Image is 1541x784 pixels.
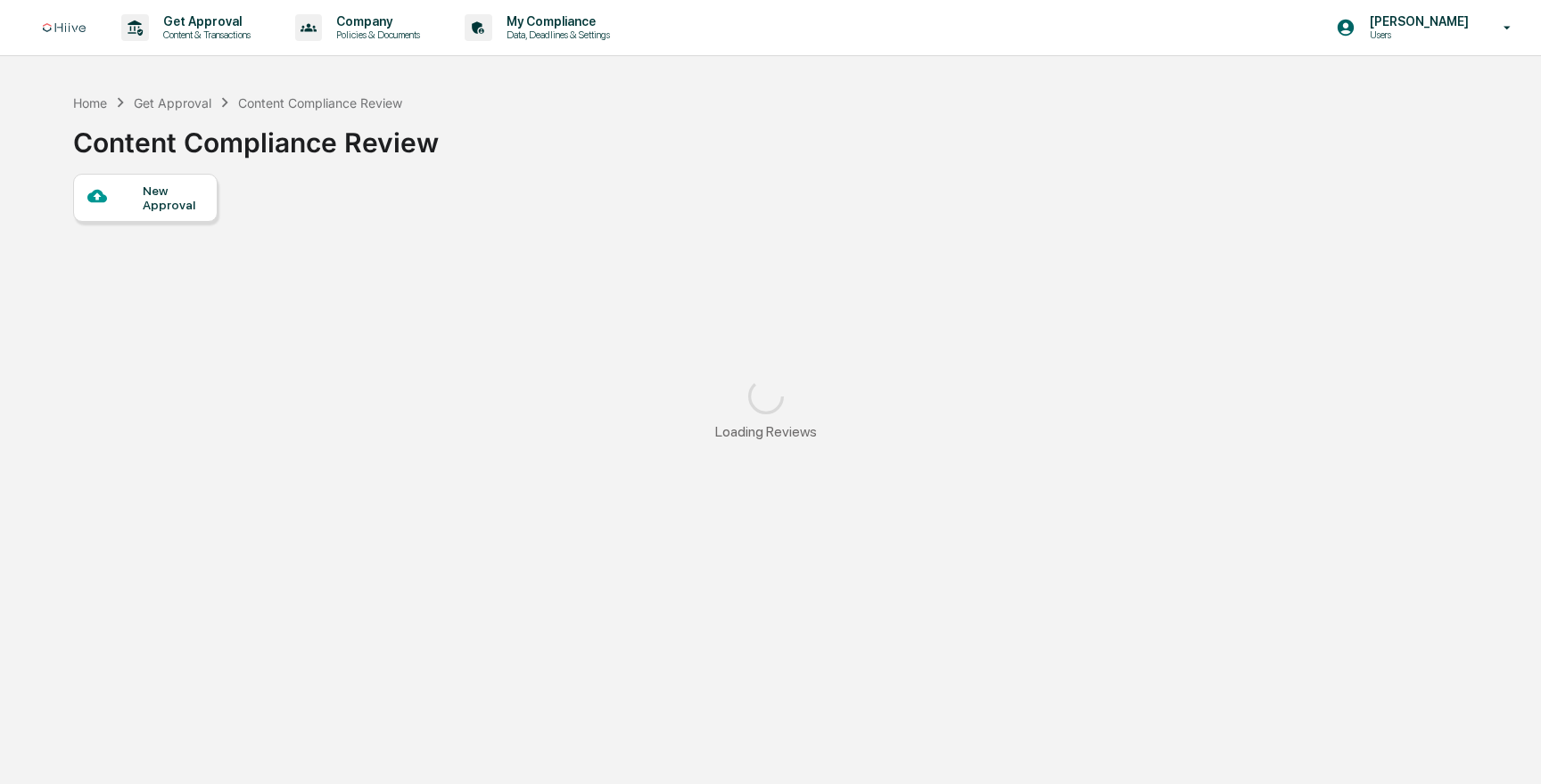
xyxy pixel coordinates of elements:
[492,14,619,29] p: My Compliance
[134,95,211,110] div: Get Approval
[492,29,619,41] p: Data, Deadlines & Settings
[1356,14,1478,29] p: [PERSON_NAME]
[322,14,429,29] p: Company
[73,95,107,110] div: Home
[1356,29,1478,41] p: Users
[43,23,86,33] img: logo
[73,112,439,159] div: Content Compliance Review
[322,29,429,41] p: Policies & Documents
[143,184,202,212] div: New Approval
[715,423,817,440] div: Loading Reviews
[238,95,402,110] div: Content Compliance Review
[149,14,260,29] p: Get Approval
[149,29,260,41] p: Content & Transactions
